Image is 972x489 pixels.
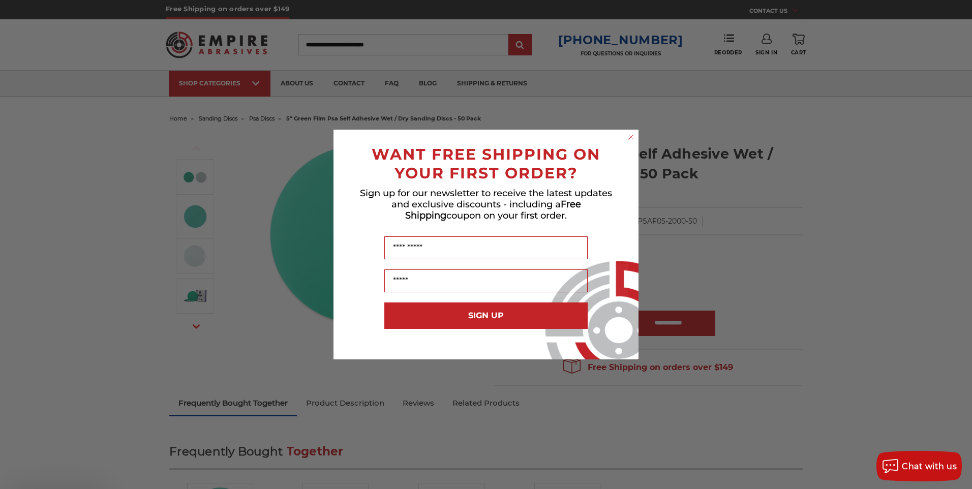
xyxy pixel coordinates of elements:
span: Sign up for our newsletter to receive the latest updates and exclusive discounts - including a co... [360,188,612,221]
input: Email [384,269,588,292]
button: Chat with us [876,451,962,481]
span: Chat with us [902,462,957,471]
span: WANT FREE SHIPPING ON YOUR FIRST ORDER? [372,145,600,182]
button: SIGN UP [384,302,588,329]
button: Close dialog [626,132,636,142]
span: Free Shipping [405,199,581,221]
